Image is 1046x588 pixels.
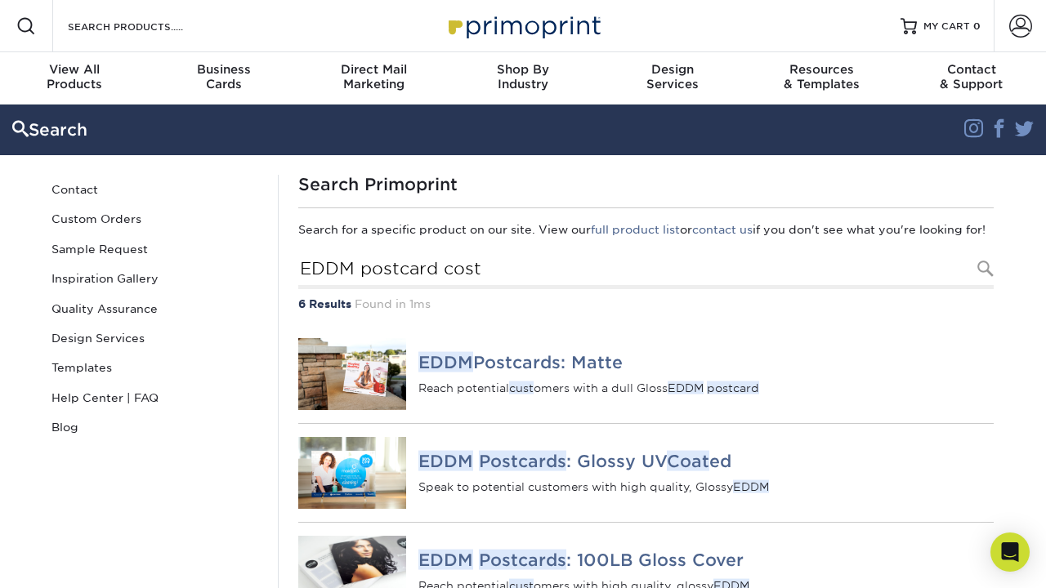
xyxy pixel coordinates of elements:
h4: : 100LB Gloss Cover [418,550,994,570]
span: Design [597,62,747,77]
em: Coat [667,451,709,471]
div: Industry [449,62,598,91]
em: Postcards [479,550,566,570]
a: Resources& Templates [747,52,896,105]
span: Direct Mail [299,62,449,77]
a: Design Services [45,323,266,353]
p: Speak to potential customers with high quality, Glossy [418,478,994,494]
span: Contact [896,62,1046,77]
a: contact us [692,223,753,236]
span: Resources [747,62,896,77]
em: EDDM [418,352,473,372]
p: Reach potential omers with a dull Gloss [418,379,994,395]
a: Contact& Support [896,52,1046,105]
em: EDDM [733,479,769,492]
em: EDDM [418,451,473,471]
div: & Templates [747,62,896,91]
a: Inspiration Gallery [45,264,266,293]
em: cust [509,381,534,394]
img: EDDM Postcards: Matte [298,338,406,410]
div: Open Intercom Messenger [990,532,1030,572]
a: Quality Assurance [45,294,266,323]
span: Found in 1ms [355,297,431,310]
span: Business [150,62,299,77]
a: DesignServices [597,52,747,105]
span: Shop By [449,62,598,77]
em: EDDM [418,550,473,570]
a: Blog [45,412,266,442]
div: Cards [150,62,299,91]
p: Search for a specific product on our site. View our or if you don't see what you're looking for! [298,221,994,238]
h1: Search Primoprint [298,175,994,194]
a: Templates [45,353,266,382]
img: EDDM Postcards: Glossy UV Coated [298,437,406,509]
div: Services [597,62,747,91]
a: EDDM Postcards: Glossy UV Coated EDDM Postcards: Glossy UVCoated Speak to potential customers wit... [298,424,994,522]
h4: : Glossy UV ed [418,452,994,471]
a: Shop ByIndustry [449,52,598,105]
a: full product list [591,223,680,236]
a: Contact [45,175,266,204]
h4: Postcards: Matte [418,353,994,372]
em: EDDM [668,381,704,394]
a: BusinessCards [150,52,299,105]
a: Help Center | FAQ [45,383,266,412]
a: Custom Orders [45,204,266,234]
div: & Support [896,62,1046,91]
a: Sample Request [45,234,266,264]
a: EDDM Postcards: Matte EDDMPostcards: Matte Reach potentialcustomers with a dull GlossEDDM postcard [298,325,994,423]
input: Search Products... [298,252,994,289]
a: Direct MailMarketing [299,52,449,105]
em: Postcards [479,451,566,471]
span: MY CART [923,20,970,33]
span: 0 [973,20,981,32]
div: Marketing [299,62,449,91]
em: postcard [707,381,759,394]
strong: 6 Results [298,297,351,310]
input: SEARCH PRODUCTS..... [66,16,226,36]
img: Primoprint [441,8,605,43]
